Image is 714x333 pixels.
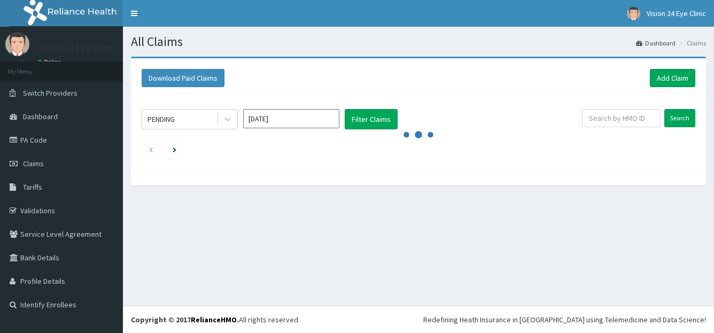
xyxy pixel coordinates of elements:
[5,32,29,56] img: User Image
[636,38,676,48] a: Dashboard
[149,144,153,154] a: Previous page
[647,9,706,18] span: Vision 24 Eye Clinic
[23,88,77,98] span: Switch Providers
[402,119,434,151] svg: audio-loading
[627,7,640,20] img: User Image
[345,109,398,129] button: Filter Claims
[142,69,224,87] button: Download Paid Claims
[173,144,176,154] a: Next page
[423,314,706,325] div: Redefining Heath Insurance in [GEOGRAPHIC_DATA] using Telemedicine and Data Science!
[131,35,706,49] h1: All Claims
[582,109,661,127] input: Search by HMO ID
[650,69,695,87] a: Add Claim
[243,109,339,128] input: Select Month and Year
[677,38,706,48] li: Claims
[123,306,714,333] footer: All rights reserved.
[23,159,44,168] span: Claims
[37,43,115,53] p: Vision 24 Eye Clinic
[131,315,239,324] strong: Copyright © 2017 .
[23,182,42,192] span: Tariffs
[23,112,58,121] span: Dashboard
[664,109,695,127] input: Search
[37,58,63,66] a: Online
[191,315,237,324] a: RelianceHMO
[148,114,175,125] div: PENDING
